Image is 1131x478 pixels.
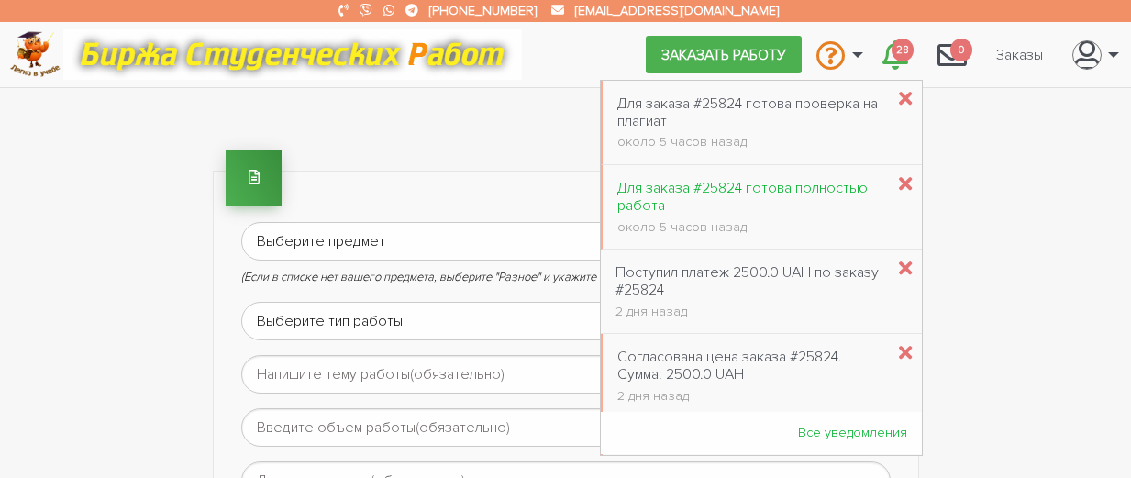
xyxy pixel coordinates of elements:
div: около 5 часов назад [617,221,884,234]
a: Все уведомления [783,417,922,450]
a: Для заказа #25824 готова проверка на плагиат около 5 часов назад [603,84,899,160]
a: [EMAIL_ADDRESS][DOMAIN_NAME] [575,3,779,18]
div: 2 дня назад [615,306,884,318]
div: Для заказа #25824 готова полностью работа [617,180,884,215]
div: Поступил платеж 2500.0 UAH по заказу #25824 [615,264,884,299]
input: Напишите тему работы(обязательно) [241,355,891,394]
a: Для заказа #25824 готова полностью работа около 5 часов назад [603,170,899,245]
a: Согласована цена заказа #25824. Сумма: 2500.0 UAH 2 дня назад [603,339,899,414]
span: 0 [950,39,972,61]
span: 28 [892,39,914,61]
a: [PHONE_NUMBER] [429,3,537,18]
div: 2 дня назад [617,390,884,403]
a: Поступил платеж 2500.0 UAH по заказу #25824 2 дня назад [601,254,899,329]
div: около 5 часов назад [617,136,884,149]
input: Введите объем работы(обязательно) [241,408,891,447]
div: Согласована цена заказа #25824. Сумма: 2500.0 UAH [617,349,884,384]
img: motto-12e01f5a76059d5f6a28199ef077b1f78e012cfde436ab5cf1d4517935686d32.gif [63,29,522,80]
a: Заказы [981,37,1058,72]
a: 28 [868,29,923,79]
a: Заказать работу [646,36,802,72]
a: 0 [923,29,981,79]
p: (Если в списке нет вашего предмета, выберите "Разное" и укажите его в поле "Пожелания") [241,268,891,287]
div: Для заказа #25824 готова проверка на плагиат [617,95,884,130]
img: logo-c4363faeb99b52c628a42810ed6dfb4293a56d4e4775eb116515dfe7f33672af.png [10,31,61,78]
